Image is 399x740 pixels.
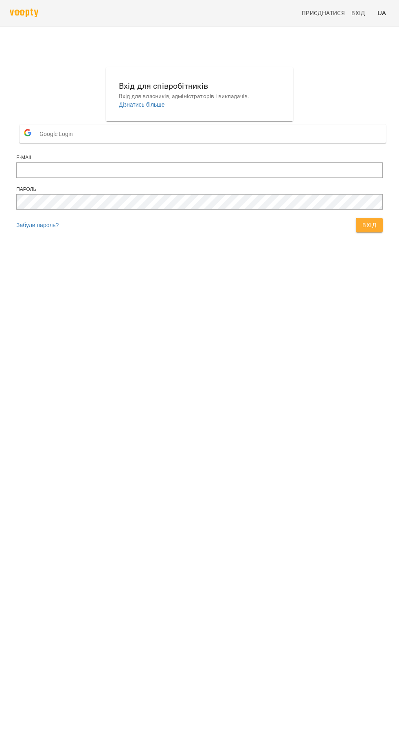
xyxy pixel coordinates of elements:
[377,9,386,17] span: UA
[119,80,280,92] h6: Вхід для співробітників
[362,220,376,230] span: Вхід
[119,101,164,108] a: Дізнатись більше
[16,186,383,193] div: Пароль
[39,126,77,142] span: Google Login
[298,6,348,20] a: Приєднатися
[348,6,374,20] a: Вхід
[16,222,59,228] a: Забули пароль?
[356,218,383,232] button: Вхід
[302,8,345,18] span: Приєднатися
[16,154,383,161] div: E-mail
[20,125,386,143] button: Google Login
[112,73,287,115] button: Вхід для співробітниківВхід для власників, адміністраторів і викладачів.Дізнатись більше
[351,8,365,18] span: Вхід
[10,9,38,17] img: voopty.png
[374,5,389,20] button: UA
[119,92,280,101] p: Вхід для власників, адміністраторів і викладачів.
